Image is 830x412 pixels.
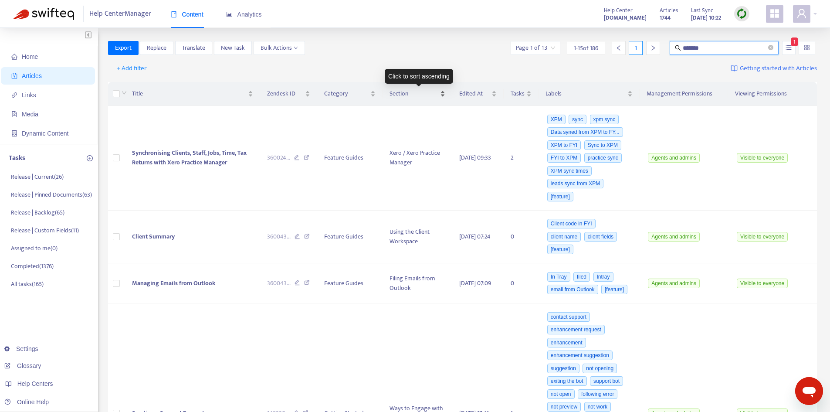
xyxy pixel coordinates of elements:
span: plus-circle [87,155,93,161]
span: Help Centers [17,380,53,387]
span: close-circle [768,45,773,50]
span: Client code in FYI [547,219,596,228]
td: Feature Guides [317,211,383,264]
span: Replace [147,43,166,53]
span: Agents and admins [648,153,700,163]
span: [DATE] 09:33 [459,153,491,163]
span: Tasks [511,89,525,99]
span: Labels [545,89,626,99]
span: Dynamic Content [22,130,68,137]
p: Assigned to me ( 0 ) [11,244,58,253]
span: search [675,45,681,51]
span: Category [324,89,369,99]
div: Click to sort ascending [385,69,453,84]
span: sync [569,115,586,124]
span: down [122,90,127,95]
p: Release | Custom Fields ( 11 ) [11,226,79,235]
span: enhancement request [547,325,605,334]
p: Completed ( 1376 ) [11,262,54,271]
span: 1 - 15 of 186 [574,44,598,53]
iframe: Button to launch messaging window [795,377,823,405]
span: Agents and admins [648,279,700,288]
span: suggestion [547,364,579,373]
span: Data syned from XPM to FY... [547,127,623,137]
a: Getting started with Articles [731,61,817,75]
span: Content [171,11,203,18]
p: Release | Current ( 26 ) [11,172,64,181]
span: home [11,54,17,60]
span: not opening [583,364,617,373]
span: New Task [221,43,245,53]
th: Labels [539,82,640,106]
p: Release | Pinned Documents ( 63 ) [11,190,92,199]
button: New Task [214,41,252,55]
span: container [11,130,17,136]
span: 360043 ... [267,232,291,242]
span: area-chart [226,11,232,17]
span: [feature] [601,285,627,294]
span: Sync to XPM [584,140,621,150]
img: Swifteq [13,8,74,20]
span: not work [584,402,611,412]
td: Feature Guides [317,263,383,303]
span: Articles [660,6,678,15]
span: 360043 ... [267,279,291,288]
th: Title [125,82,260,106]
span: book [171,11,177,17]
a: Glossary [4,362,41,369]
span: down [294,46,298,50]
a: Settings [4,345,38,352]
span: Bulk Actions [261,43,298,53]
td: Filing Emails from Outlook [383,263,452,303]
div: 1 [629,41,643,55]
span: filed [573,272,590,282]
button: + Add filter [110,61,153,75]
span: Help Center [604,6,633,15]
span: left [616,45,622,51]
span: Agents and admins [648,232,700,242]
span: Section [390,89,438,99]
a: [DOMAIN_NAME] [604,13,647,23]
span: practice sync [584,153,622,163]
span: XPM sync times [547,166,592,176]
span: Intray [593,272,613,282]
span: appstore [769,8,780,19]
span: 360024 ... [267,153,290,163]
span: Visible to everyone [737,153,788,163]
span: Export [115,43,132,53]
span: Translate [182,43,205,53]
span: Analytics [226,11,262,18]
span: Media [22,111,38,118]
td: 2 [504,106,539,211]
span: leads sync from XPM [547,179,603,188]
span: [DATE] 07:09 [459,278,491,288]
td: 0 [504,211,539,264]
th: Zendesk ID [260,82,317,106]
span: client name [547,232,581,242]
span: [feature] [547,192,573,201]
span: support bot [590,376,623,386]
span: + Add filter [117,63,147,74]
th: Viewing Permissions [728,82,817,106]
img: sync.dc5367851b00ba804db3.png [736,8,747,19]
span: [feature] [547,245,573,254]
span: Synchronising Clients, Staff, Jobs, Time, Tax Returns with Xero Practice Manager [132,148,247,167]
td: Feature Guides [317,106,383,211]
span: Last Sync [691,6,713,15]
span: FYI to XPM [547,153,581,163]
span: Articles [22,72,42,79]
span: Edited At [459,89,490,99]
span: contact support [547,312,590,322]
span: not preview [547,402,581,412]
span: XPM to FYI [547,140,581,150]
span: following error [578,389,617,399]
span: client fields [584,232,617,242]
a: Online Help [4,398,49,405]
span: 1 [791,37,798,46]
strong: 1744 [660,13,671,23]
span: user [796,8,807,19]
td: Xero / Xero Practice Manager [383,106,452,211]
span: file-image [11,111,17,117]
th: Section [383,82,452,106]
